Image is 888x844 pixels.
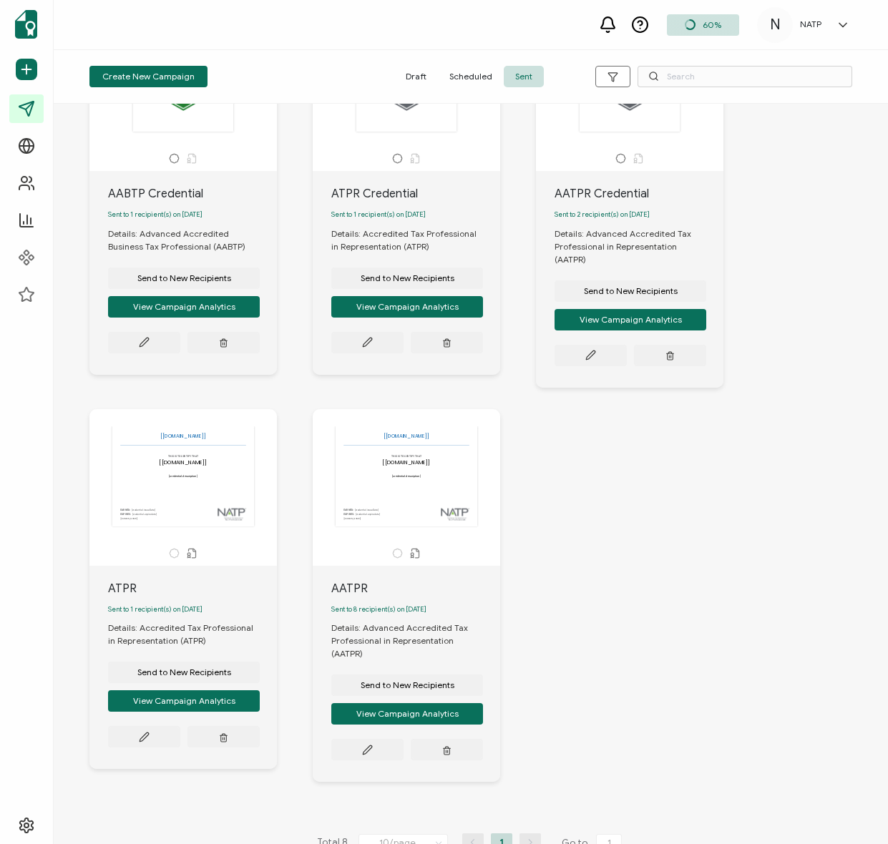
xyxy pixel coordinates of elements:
[331,185,500,202] div: ATPR Credential
[438,66,504,87] span: Scheduled
[108,268,260,289] button: Send to New Recipients
[361,274,454,283] span: Send to New Recipients
[555,280,706,302] button: Send to New Recipients
[703,19,721,30] span: 60%
[555,185,723,202] div: AATPR Credential
[108,662,260,683] button: Send to New Recipients
[504,66,544,87] span: Sent
[800,19,821,29] h5: NATP
[89,66,208,87] button: Create New Campaign
[108,185,277,202] div: AABTP Credential
[108,690,260,712] button: View Campaign Analytics
[584,287,678,295] span: Send to New Recipients
[394,66,438,87] span: Draft
[638,66,852,87] input: Search
[331,268,483,289] button: Send to New Recipients
[108,622,277,647] div: Details: Accredited Tax Professional in Representation (ATPR)
[331,674,483,696] button: Send to New Recipients
[108,210,203,219] span: Sent to 1 recipient(s) on [DATE]
[108,605,203,614] span: Sent to 1 recipient(s) on [DATE]
[331,296,483,318] button: View Campaign Analytics
[108,227,277,253] div: Details: Advanced Accredited Business Tax Professional (AABTP)
[331,703,483,725] button: View Campaign Analytics
[555,227,723,266] div: Details: Advanced Accredited Tax Professional in Representation (AATPR)
[361,681,454,690] span: Send to New Recipients
[137,274,231,283] span: Send to New Recipients
[137,668,231,677] span: Send to New Recipients
[816,775,888,844] iframe: Chat Widget
[555,309,706,330] button: View Campaign Analytics
[102,72,195,81] span: Create New Campaign
[331,580,500,597] div: AATPR
[331,227,500,253] div: Details: Accredited Tax Professional in Representation (ATPR)
[15,10,37,39] img: sertifier-logomark-colored.svg
[555,210,650,219] span: Sent to 2 recipient(s) on [DATE]
[108,296,260,318] button: View Campaign Analytics
[331,210,426,219] span: Sent to 1 recipient(s) on [DATE]
[331,622,500,660] div: Details: Advanced Accredited Tax Professional in Representation (AATPR)
[331,605,426,614] span: Sent to 8 recipient(s) on [DATE]
[770,14,781,36] span: N
[108,580,277,597] div: ATPR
